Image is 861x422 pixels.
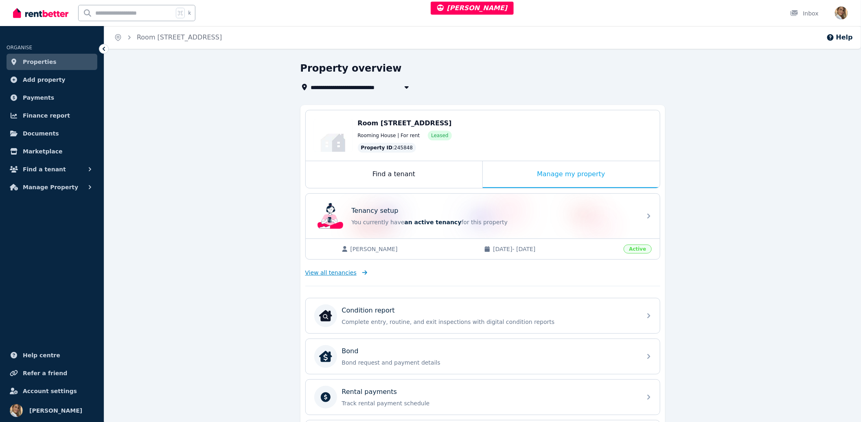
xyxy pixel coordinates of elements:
img: Jodie Cartmer [835,7,848,20]
span: Payments [23,93,54,103]
a: Rental paymentsTrack rental payment schedule [306,380,660,415]
span: Help centre [23,350,60,360]
span: Find a tenant [23,164,66,174]
a: Account settings [7,383,97,399]
span: Property ID [361,144,393,151]
a: BondBondBond request and payment details [306,339,660,374]
span: Add property [23,75,66,85]
img: Jodie Cartmer [10,404,23,417]
span: Properties [23,57,57,67]
span: Leased [431,132,448,139]
img: RentBetter [13,7,68,19]
a: Finance report [7,107,97,124]
span: Documents [23,129,59,138]
span: [PERSON_NAME] [29,406,82,415]
a: Condition reportCondition reportComplete entry, routine, and exit inspections with digital condit... [306,298,660,333]
a: Payments [7,90,97,106]
p: You currently have for this property [352,218,637,226]
span: Manage Property [23,182,78,192]
h1: Property overview [300,62,402,75]
a: Properties [7,54,97,70]
img: Bond [319,350,332,363]
span: k [188,10,191,16]
span: Room [STREET_ADDRESS] [358,119,452,127]
p: Track rental payment schedule [342,399,637,407]
nav: Breadcrumb [104,26,232,49]
a: Room [STREET_ADDRESS] [137,33,222,41]
span: an active tenancy [405,219,462,225]
a: Help centre [7,347,97,363]
a: Refer a friend [7,365,97,381]
p: Bond request and payment details [342,359,637,367]
div: Manage my property [483,161,660,188]
span: Account settings [23,386,77,396]
button: Help [826,33,853,42]
span: Marketplace [23,146,62,156]
a: Marketplace [7,143,97,160]
span: Finance report [23,111,70,120]
p: Condition report [342,306,395,315]
div: : 245848 [358,143,416,153]
p: Rental payments [342,387,397,397]
div: Inbox [790,9,819,17]
span: [DATE] - [DATE] [493,245,619,253]
span: View all tenancies [305,269,357,277]
img: Condition report [319,309,332,322]
button: Find a tenant [7,161,97,177]
span: Active [624,245,651,254]
a: Tenancy setupTenancy setupYou currently havean active tenancyfor this property [306,194,660,238]
img: Tenancy setup [318,203,344,229]
button: Manage Property [7,179,97,195]
p: Bond [342,346,359,356]
span: [PERSON_NAME] [437,4,508,12]
span: [PERSON_NAME] [351,245,476,253]
span: Refer a friend [23,368,67,378]
a: Documents [7,125,97,142]
div: Find a tenant [306,161,482,188]
a: Add property [7,72,97,88]
p: Complete entry, routine, and exit inspections with digital condition reports [342,318,637,326]
p: Tenancy setup [352,206,399,216]
span: ORGANISE [7,45,32,50]
a: View all tenancies [305,269,368,277]
span: Rooming House | For rent [358,132,420,139]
